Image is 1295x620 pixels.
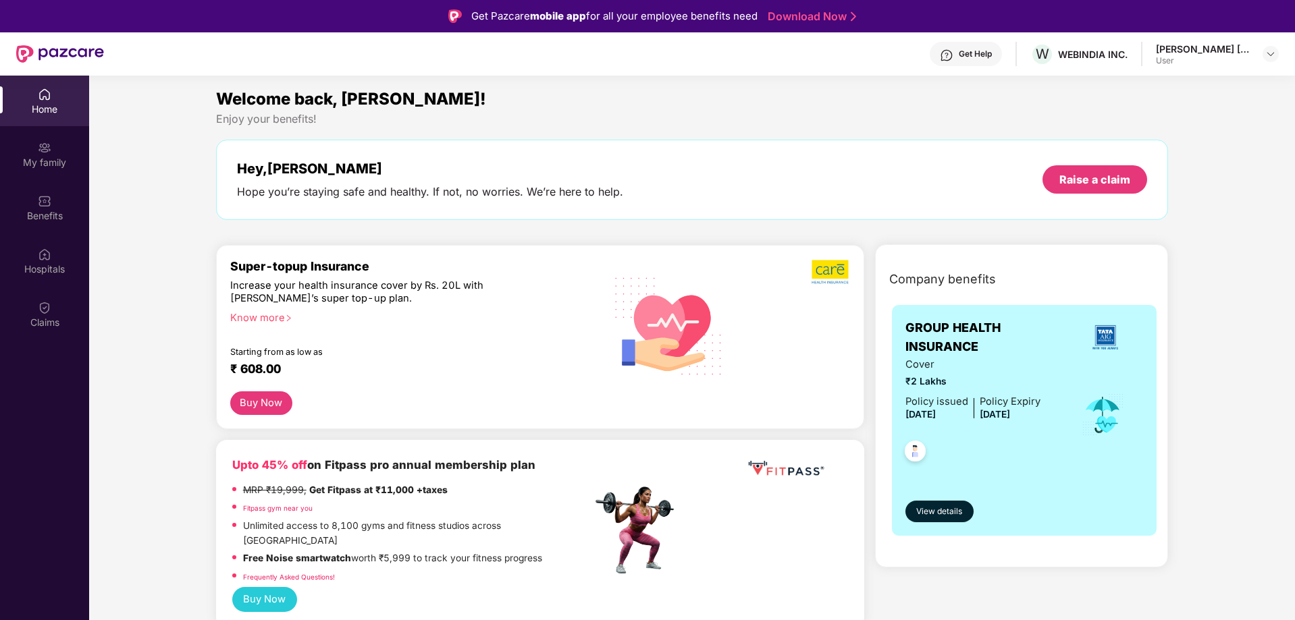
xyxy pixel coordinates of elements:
div: Get Help [959,49,992,59]
div: Get Pazcare for all your employee benefits need [471,8,758,24]
span: ₹2 Lakhs [905,374,1040,389]
span: GROUP HEALTH INSURANCE [905,318,1067,357]
img: svg+xml;base64,PHN2ZyB4bWxucz0iaHR0cDovL3d3dy53My5vcmcvMjAwMC9zdmciIHhtbG5zOnhsaW5rPSJodHRwOi8vd3... [604,260,733,391]
span: [DATE] [980,409,1010,420]
p: Unlimited access to 8,100 gyms and fitness studios across [GEOGRAPHIC_DATA] [243,519,591,548]
span: Cover [905,357,1040,372]
a: Frequently Asked Questions! [243,573,335,581]
img: svg+xml;base64,PHN2ZyBpZD0iRHJvcGRvd24tMzJ4MzIiIHhtbG5zPSJodHRwOi8vd3d3LnczLm9yZy8yMDAwL3N2ZyIgd2... [1265,49,1276,59]
img: Stroke [851,9,856,24]
img: Logo [448,9,462,23]
img: svg+xml;base64,PHN2ZyB3aWR0aD0iMjAiIGhlaWdodD0iMjAiIHZpZXdCb3g9IjAgMCAyMCAyMCIgZmlsbD0ibm9uZSIgeG... [38,141,51,154]
span: [DATE] [905,409,936,420]
div: Policy Expiry [980,394,1040,410]
div: Raise a claim [1059,172,1130,187]
a: Download Now [768,9,852,24]
div: Starting from as low as [230,347,535,356]
strong: mobile app [530,9,586,22]
img: svg+xml;base64,PHN2ZyB4bWxucz0iaHR0cDovL3d3dy53My5vcmcvMjAwMC9zdmciIHdpZHRoPSI0OC45NDMiIGhlaWdodD... [899,436,932,470]
img: fppp.png [745,456,826,481]
strong: Free Noise smartwatch [243,553,351,563]
img: b5dec4f62d2307b9de63beb79f102df3.png [812,259,850,285]
button: Buy Now [230,391,292,415]
a: Fitpass gym near you [243,504,313,512]
div: User [1156,55,1250,66]
img: svg+xml;base64,PHN2ZyBpZD0iSG9zcGl0YWxzIiB4bWxucz0iaHR0cDovL3d3dy53My5vcmcvMjAwMC9zdmciIHdpZHRoPS... [38,248,51,261]
b: on Fitpass pro annual membership plan [232,458,535,472]
img: svg+xml;base64,PHN2ZyBpZD0iSG9tZSIgeG1sbnM9Imh0dHA6Ly93d3cudzMub3JnLzIwMDAvc3ZnIiB3aWR0aD0iMjAiIG... [38,88,51,101]
img: svg+xml;base64,PHN2ZyBpZD0iQmVuZWZpdHMiIHhtbG5zPSJodHRwOi8vd3d3LnczLm9yZy8yMDAwL3N2ZyIgd2lkdGg9Ij... [38,194,51,208]
div: Increase your health insurance cover by Rs. 20L with [PERSON_NAME]’s super top-up plan. [230,279,533,306]
button: Buy Now [232,587,297,612]
strong: Get Fitpass at ₹11,000 +taxes [309,484,448,495]
span: Company benefits [889,270,996,289]
img: insurerLogo [1087,319,1124,356]
img: svg+xml;base64,PHN2ZyBpZD0iQ2xhaW0iIHhtbG5zPSJodHRwOi8vd3d3LnczLm9yZy8yMDAwL3N2ZyIgd2lkdGg9IjIwIi... [38,301,51,314]
img: icon [1081,393,1125,437]
div: Hey, [PERSON_NAME] [237,161,623,177]
p: worth ₹5,999 to track your fitness progress [243,551,542,566]
div: Super-topup Insurance [230,259,592,273]
img: New Pazcare Logo [16,45,104,63]
div: ₹ 608.00 [230,362,579,378]
span: W [1036,46,1049,62]
span: right [285,314,292,322]
b: Upto 45% off [232,458,307,472]
span: View details [916,505,962,518]
del: MRP ₹19,999, [243,484,307,495]
div: Hope you’re staying safe and healthy. If not, no worries. We’re here to help. [237,185,623,199]
div: Know more [230,312,584,321]
div: WEBINDIA INC. [1058,48,1128,61]
button: View details [905,501,974,522]
span: Welcome back, [PERSON_NAME]! [216,89,486,109]
div: [PERSON_NAME] [PERSON_NAME] [1156,43,1250,55]
div: Enjoy your benefits! [216,112,1169,126]
div: Policy issued [905,394,968,410]
img: svg+xml;base64,PHN2ZyBpZD0iSGVscC0zMngzMiIgeG1sbnM9Imh0dHA6Ly93d3cudzMub3JnLzIwMDAvc3ZnIiB3aWR0aD... [940,49,953,62]
img: fpp.png [591,483,686,577]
